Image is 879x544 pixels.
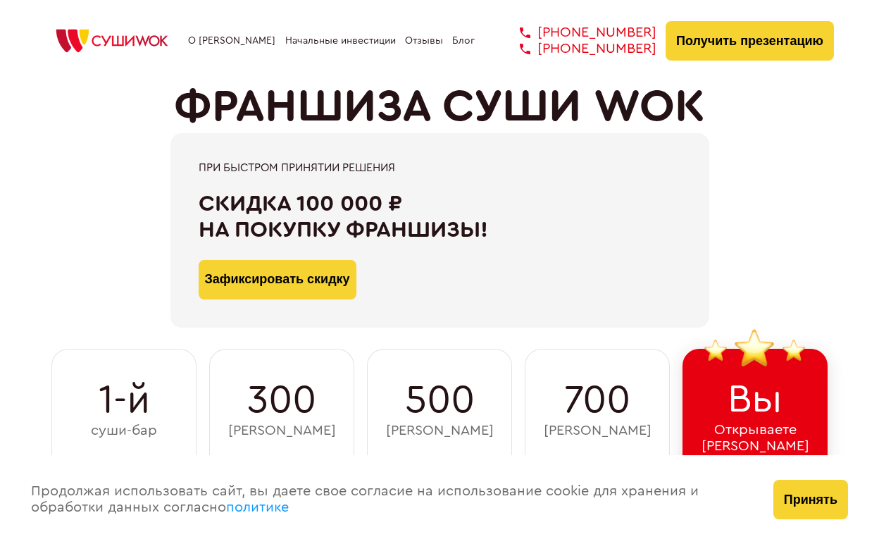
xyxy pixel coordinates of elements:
div: Продолжая использовать сайт, вы даете свое согласие на использование cookie для хранения и обрабо... [17,455,759,544]
button: Получить презентацию [666,21,834,61]
div: Скидка 100 000 ₽ на покупку франшизы! [199,191,681,243]
div: При быстром принятии решения [199,161,681,174]
h1: ФРАНШИЗА СУШИ WOK [174,81,705,133]
span: 500 [405,378,475,423]
span: 1-й [99,378,150,423]
span: [PERSON_NAME] [544,423,652,439]
span: Вы [728,377,783,422]
a: Блог [452,35,475,47]
a: О [PERSON_NAME] [188,35,275,47]
a: политике [226,500,289,514]
span: суши-бар [91,423,157,439]
button: Зафиксировать скидку [199,260,356,299]
img: СУШИWOK [45,25,179,56]
span: 700 [564,378,630,423]
a: [PHONE_NUMBER] [499,25,656,41]
a: [PHONE_NUMBER] [499,41,656,57]
span: Открываете [PERSON_NAME] [702,422,809,455]
span: [PERSON_NAME] [228,423,336,439]
a: Отзывы [405,35,443,47]
button: Принять [773,480,848,519]
a: Начальные инвестиции [285,35,396,47]
span: 300 [247,378,316,423]
span: [PERSON_NAME] [386,423,494,439]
